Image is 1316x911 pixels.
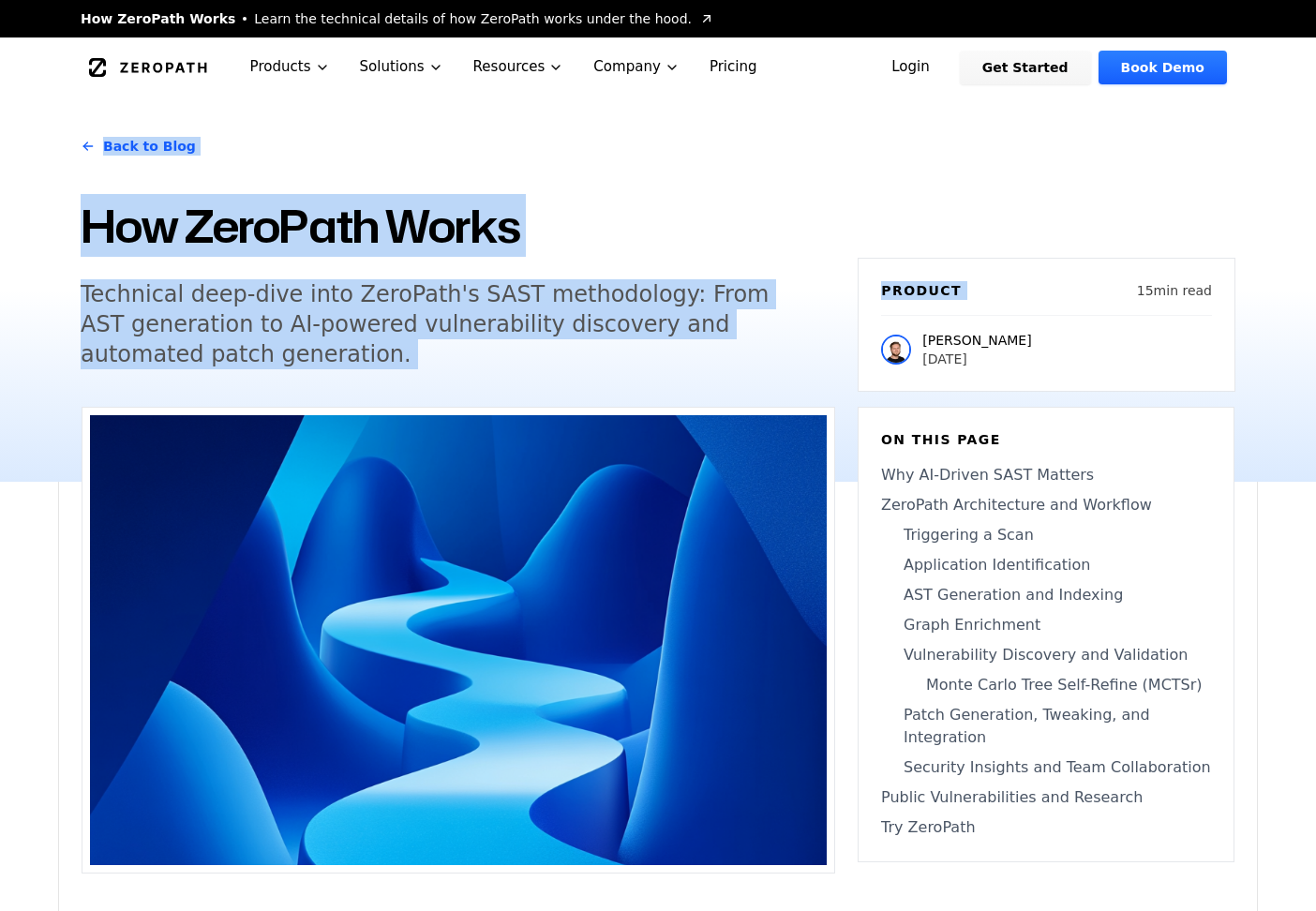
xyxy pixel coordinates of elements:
a: Public Vulnerabilities and Research [881,786,1211,809]
a: ZeroPath Architecture and Workflow [881,494,1211,516]
a: Get Started [960,51,1091,84]
button: Products [235,37,345,97]
a: Book Demo [1099,51,1227,84]
p: [PERSON_NAME] [922,331,1031,350]
a: Application Identification [881,554,1211,576]
span: Learn the technical details of how ZeroPath works under the hood. [254,9,692,28]
span: How ZeroPath Works [81,9,235,28]
button: Company [578,37,695,97]
a: Back to Blog [81,120,196,172]
button: Solutions [345,37,458,97]
p: [DATE] [922,350,1031,368]
a: AST Generation and Indexing [881,584,1211,606]
p: 15 min read [1137,281,1212,300]
a: Monte Carlo Tree Self-Refine (MCTSr) [881,674,1211,696]
a: Patch Generation, Tweaking, and Integration [881,704,1211,749]
nav: Global [58,37,1258,97]
a: Security Insights and Team Collaboration [881,756,1211,779]
a: Vulnerability Discovery and Validation [881,644,1211,666]
a: Try ZeroPath [881,816,1211,839]
a: How ZeroPath WorksLearn the technical details of how ZeroPath works under the hood. [81,9,714,28]
h1: How ZeroPath Works [81,195,835,257]
img: How ZeroPath Works [90,415,827,865]
h6: On this page [881,430,1211,449]
a: Login [869,51,952,84]
a: Triggering a Scan [881,524,1211,546]
h6: Product [881,281,962,300]
a: Pricing [695,37,772,97]
img: Raphael Karger [881,335,911,365]
a: Why AI-Driven SAST Matters [881,464,1211,486]
h5: Technical deep-dive into ZeroPath's SAST methodology: From AST generation to AI-powered vulnerabi... [81,279,800,369]
button: Resources [458,37,579,97]
a: Graph Enrichment [881,614,1211,636]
